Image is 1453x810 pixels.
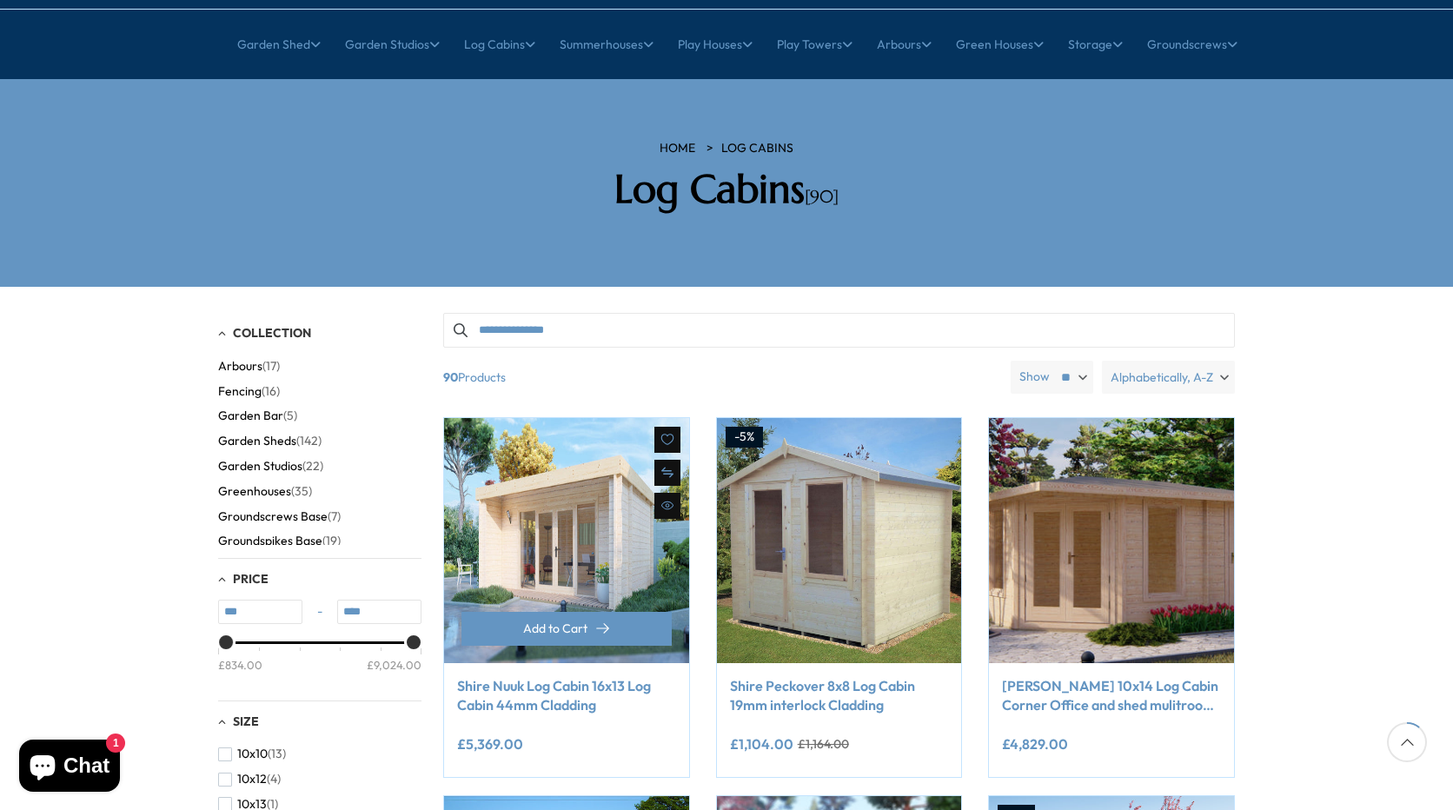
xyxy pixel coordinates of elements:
span: Add to Cart [523,622,587,634]
input: Search products [443,313,1235,348]
a: Play Houses [678,23,753,66]
span: Greenhouses [218,484,291,499]
span: Price [233,571,269,587]
span: Garden Sheds [218,434,296,448]
span: Alphabetically, A-Z [1111,361,1213,394]
a: Log Cabins [464,23,535,66]
input: Max value [337,600,421,624]
span: Collection [233,325,311,341]
div: £834.00 [218,656,262,672]
input: Min value [218,600,302,624]
button: 10x10 [218,741,286,767]
inbox-online-store-chat: Shopify online store chat [14,740,125,796]
span: (13) [268,747,286,761]
span: Fencing [218,384,262,399]
img: Shire Rita 10x14 Log Cabin Corner Office and shed mulitroom 44mm cladding - Best Shed [989,418,1234,663]
a: Shire Nuuk Log Cabin 16x13 Log Cabin 44mm Cladding [457,676,676,715]
a: Log Cabins [721,140,793,157]
div: Price [218,641,421,687]
button: Fencing (16) [218,379,280,404]
button: Garden Bar (5) [218,403,297,428]
del: £1,164.00 [798,738,849,750]
a: [PERSON_NAME] 10x14 Log Cabin Corner Office and shed mulitroom 44mm cladding [1002,676,1221,715]
span: Groundscrews Base [218,509,328,524]
span: (17) [262,359,280,374]
div: £9,024.00 [367,656,421,672]
img: Shire Peckover 8x8 Log Cabin 19mm interlock Cladding - Best Shed [717,418,962,663]
a: HOME [660,140,695,157]
span: Size [233,714,259,729]
span: (35) [291,484,312,499]
ins: £5,369.00 [457,737,523,751]
button: 10x12 [218,767,281,792]
img: Shire Nuuk Log Cabin 16x13 Log Cabin 44mm Cladding - Best Shed [444,418,689,663]
button: Add to Cart [461,612,672,646]
span: Products [436,361,1004,394]
span: (19) [322,534,341,548]
a: Groundscrews [1147,23,1237,66]
a: Shire Peckover 8x8 Log Cabin 19mm interlock Cladding [730,676,949,715]
span: (142) [296,434,322,448]
div: -5% [726,427,763,448]
span: Garden Studios [218,459,302,474]
span: (7) [328,509,341,524]
span: (4) [267,772,281,787]
button: Groundspikes Base (19) [218,528,341,554]
span: (22) [302,459,323,474]
a: Play Towers [777,23,853,66]
ins: £1,104.00 [730,737,793,751]
a: Storage [1068,23,1123,66]
span: [90] [805,186,839,208]
a: Summerhouses [560,23,654,66]
span: Arbours [218,359,262,374]
span: 10x10 [237,747,268,761]
span: Groundspikes Base [218,534,322,548]
h2: Log Cabins [479,166,974,213]
button: Garden Sheds (142) [218,428,322,454]
a: Arbours [877,23,932,66]
a: Garden Studios [345,23,440,66]
button: Garden Studios (22) [218,454,323,479]
span: - [302,603,337,621]
button: Groundscrews Base (7) [218,504,341,529]
a: Garden Shed [237,23,321,66]
span: (5) [283,408,297,423]
button: Greenhouses (35) [218,479,312,504]
ins: £4,829.00 [1002,737,1068,751]
label: Alphabetically, A-Z [1102,361,1235,394]
span: 10x12 [237,772,267,787]
span: Garden Bar [218,408,283,423]
b: 90 [443,361,458,394]
span: (16) [262,384,280,399]
a: Green Houses [956,23,1044,66]
label: Show [1019,368,1050,386]
button: Arbours (17) [218,354,280,379]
